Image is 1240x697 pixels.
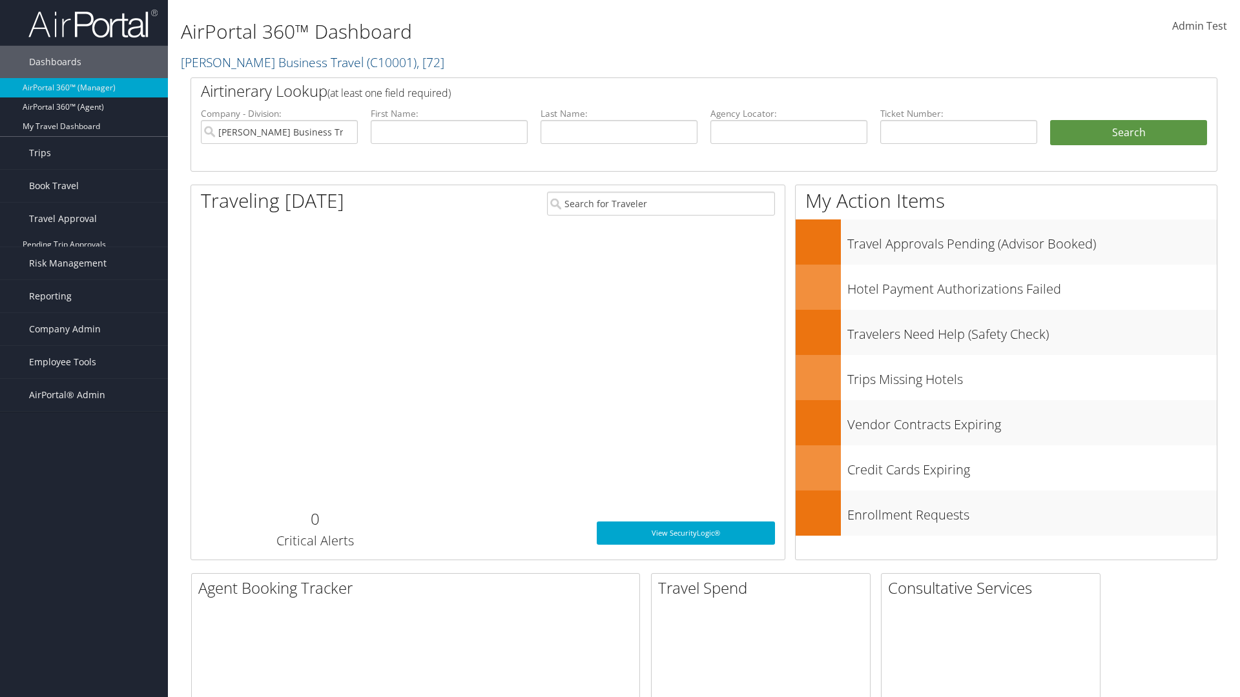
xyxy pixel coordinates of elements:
h2: Consultative Services [888,577,1100,599]
a: Credit Cards Expiring [796,445,1217,490]
span: (at least one field required) [327,86,451,100]
a: Enrollment Requests [796,490,1217,536]
a: Travelers Need Help (Safety Check) [796,310,1217,355]
a: Travel Approvals Pending (Advisor Booked) [796,219,1217,265]
h3: Travelers Need Help (Safety Check) [847,319,1217,343]
span: Dashboards [29,46,81,78]
img: airportal-logo.png [28,8,158,39]
label: Agency Locator: [710,107,867,120]
h2: Travel Spend [658,577,870,599]
h3: Hotel Payment Authorizations Failed [847,274,1217,298]
label: Last Name: [541,107,697,120]
h3: Critical Alerts [201,532,429,550]
h3: Credit Cards Expiring [847,454,1217,479]
h1: Traveling [DATE] [201,187,344,214]
span: Admin Test [1172,19,1227,33]
h1: AirPortal 360™ Dashboard [181,18,878,45]
a: Hotel Payment Authorizations Failed [796,265,1217,310]
label: Company - Division: [201,107,358,120]
h2: Agent Booking Tracker [198,577,639,599]
a: Vendor Contracts Expiring [796,400,1217,445]
label: Ticket Number: [880,107,1037,120]
h2: 0 [201,508,429,530]
a: Admin Test [1172,6,1227,46]
a: View SecurityLogic® [597,521,775,545]
span: Risk Management [29,247,107,279]
a: [PERSON_NAME] Business Travel [181,54,444,71]
h1: My Action Items [796,187,1217,214]
span: Reporting [29,280,72,312]
button: Search [1050,120,1207,146]
span: ( C10001 ) [367,54,417,71]
span: Travel Approval [29,203,97,235]
h3: Travel Approvals Pending (Advisor Booked) [847,228,1217,253]
span: AirPortal® Admin [29,379,105,411]
h3: Trips Missing Hotels [847,364,1217,389]
span: Trips [29,137,51,169]
span: Company Admin [29,313,101,345]
h3: Enrollment Requests [847,500,1217,524]
a: Trips Missing Hotels [796,355,1217,400]
input: Search for Traveler [547,192,775,216]
h2: Airtinerary Lookup [201,80,1122,102]
span: Book Travel [29,170,79,202]
span: , [ 72 ] [417,54,444,71]
label: First Name: [371,107,528,120]
h3: Vendor Contracts Expiring [847,409,1217,434]
span: Employee Tools [29,346,96,378]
